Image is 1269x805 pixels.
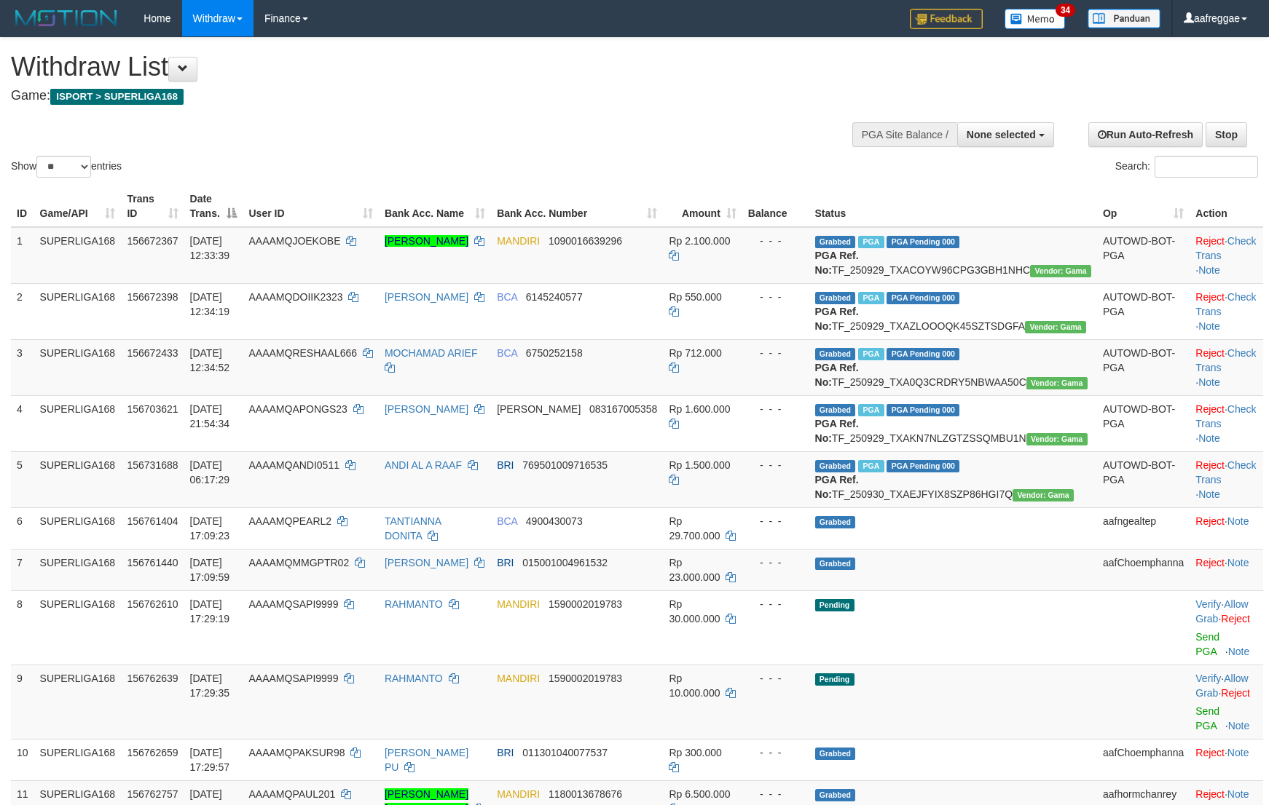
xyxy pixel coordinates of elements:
a: Reject [1195,515,1225,527]
td: SUPERLIGA168 [34,590,122,665]
span: BRI [497,459,514,471]
span: Grabbed [815,558,856,570]
span: Copy 1090016639296 to clipboard [549,235,622,247]
a: Reject [1195,291,1225,303]
a: Note [1227,747,1249,758]
td: TF_250930_TXAEJFYIX8SZP86HGI7Q [809,451,1097,507]
h1: Withdraw List [11,52,831,82]
a: Note [1228,720,1250,731]
input: Search: [1155,156,1258,178]
td: SUPERLIGA168 [34,283,122,339]
span: Rp 300.000 [669,747,721,758]
td: 7 [11,549,34,590]
td: · · [1190,590,1263,665]
td: · [1190,739,1263,780]
span: Grabbed [815,292,856,304]
span: [DATE] 17:29:35 [190,673,230,699]
label: Search: [1115,156,1258,178]
a: Check Trans [1195,347,1256,373]
a: Verify [1195,598,1221,610]
th: Status [809,186,1097,227]
div: - - - [748,597,804,611]
a: Allow Grab [1195,673,1248,699]
td: 9 [11,665,34,739]
span: Rp 30.000.000 [669,598,720,624]
span: MANDIRI [497,788,540,800]
span: BRI [497,747,514,758]
span: Vendor URL: https://trx31.1velocity.biz [1025,321,1086,333]
span: [DATE] 12:34:19 [190,291,230,317]
span: · [1195,598,1248,624]
span: 156761440 [127,557,178,568]
span: Copy 6750252158 to clipboard [526,347,583,359]
a: Note [1227,788,1249,800]
b: PGA Ref. No: [815,250,859,276]
a: Reject [1221,613,1250,624]
a: Note [1198,432,1220,444]
div: PGA Site Balance / [852,122,957,147]
a: MOCHAMAD ARIEF [385,347,478,359]
span: Marked by aafsengchandara [858,236,884,248]
th: Date Trans.: activate to sort column descending [184,186,243,227]
span: 156762639 [127,673,178,684]
div: - - - [748,514,804,528]
td: AUTOWD-BOT-PGA [1097,227,1190,284]
span: AAAAMQANDI0511 [248,459,339,471]
span: Copy 083167005358 to clipboard [589,403,657,415]
img: MOTION_logo.png [11,7,122,29]
b: PGA Ref. No: [815,362,859,388]
a: Send PGA [1195,631,1219,657]
span: Rp 6.500.000 [669,788,730,800]
a: Note [1198,488,1220,500]
span: PGA Pending [887,460,959,472]
th: Op: activate to sort column ascending [1097,186,1190,227]
span: 156761404 [127,515,178,527]
span: [PERSON_NAME] [497,403,581,415]
b: PGA Ref. No: [815,418,859,444]
span: [DATE] 12:33:39 [190,235,230,261]
td: TF_250929_TXACOYW96CPG3GBH1NHC [809,227,1097,284]
td: · · [1190,283,1263,339]
span: BRI [497,557,514,568]
td: TF_250929_TXAZLOOOQK45SZTSDGFA [809,283,1097,339]
span: AAAAMQMMGPTR02 [248,557,349,568]
th: Balance [742,186,809,227]
span: MANDIRI [497,673,540,684]
td: aafChoemphanna [1097,739,1190,780]
span: Copy 1590002019783 to clipboard [549,598,622,610]
span: Grabbed [815,516,856,528]
div: - - - [748,402,804,416]
span: 156672433 [127,347,178,359]
td: · [1190,507,1263,549]
span: [DATE] 17:29:19 [190,598,230,624]
span: Vendor URL: https://trx31.1velocity.biz [1030,265,1091,277]
span: 156672367 [127,235,178,247]
div: - - - [748,671,804,686]
a: Reject [1195,788,1225,800]
span: Copy 011301040077537 to clipboard [522,747,608,758]
td: · · [1190,451,1263,507]
div: - - - [748,745,804,760]
span: BCA [497,515,517,527]
div: - - - [748,346,804,360]
a: Stop [1206,122,1247,147]
a: Reject [1195,403,1225,415]
span: BCA [497,291,517,303]
span: Marked by aafchhiseyha [858,404,884,416]
span: None selected [967,129,1036,140]
th: ID [11,186,34,227]
select: Showentries [36,156,91,178]
td: 2 [11,283,34,339]
span: AAAAMQPAUL201 [248,788,335,800]
a: Check Trans [1195,291,1256,317]
div: - - - [748,458,804,472]
td: SUPERLIGA168 [34,451,122,507]
span: PGA Pending [887,404,959,416]
span: Grabbed [815,460,856,472]
a: [PERSON_NAME] [385,557,468,568]
span: 156703621 [127,403,178,415]
a: Note [1227,515,1249,527]
b: PGA Ref. No: [815,306,859,332]
span: Copy 015001004961532 to clipboard [522,557,608,568]
div: - - - [748,290,804,304]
